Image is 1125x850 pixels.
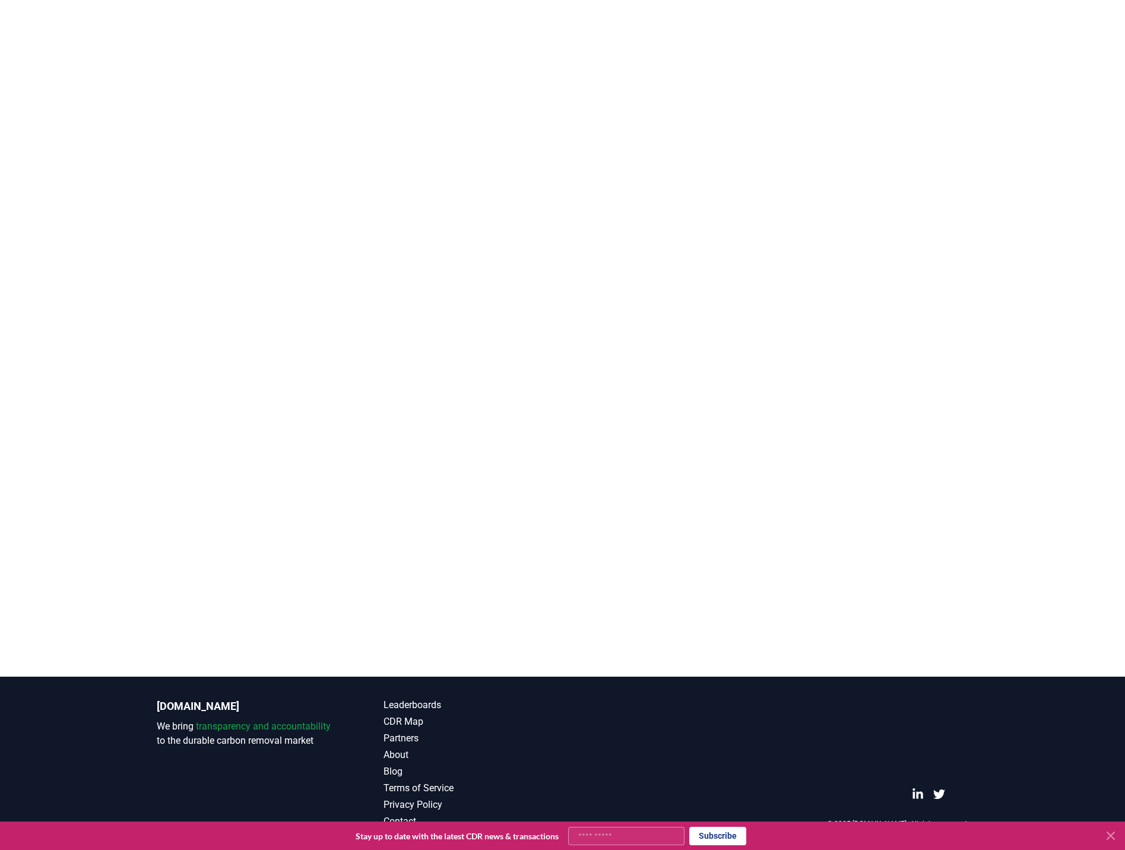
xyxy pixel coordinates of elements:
a: Partners [384,731,563,746]
a: Leaderboards [384,698,563,712]
a: Privacy Policy [384,798,563,812]
a: About [384,748,563,762]
span: transparency and accountability [196,721,331,732]
a: Contact [384,814,563,829]
a: Twitter [933,788,945,800]
a: Blog [384,765,563,779]
a: CDR Map [384,715,563,729]
a: LinkedIn [912,788,924,800]
a: Terms of Service [384,781,563,795]
p: [DOMAIN_NAME] [157,698,336,715]
p: We bring to the durable carbon removal market [157,719,336,748]
p: © 2025 [DOMAIN_NAME]. All rights reserved. [827,819,969,829]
